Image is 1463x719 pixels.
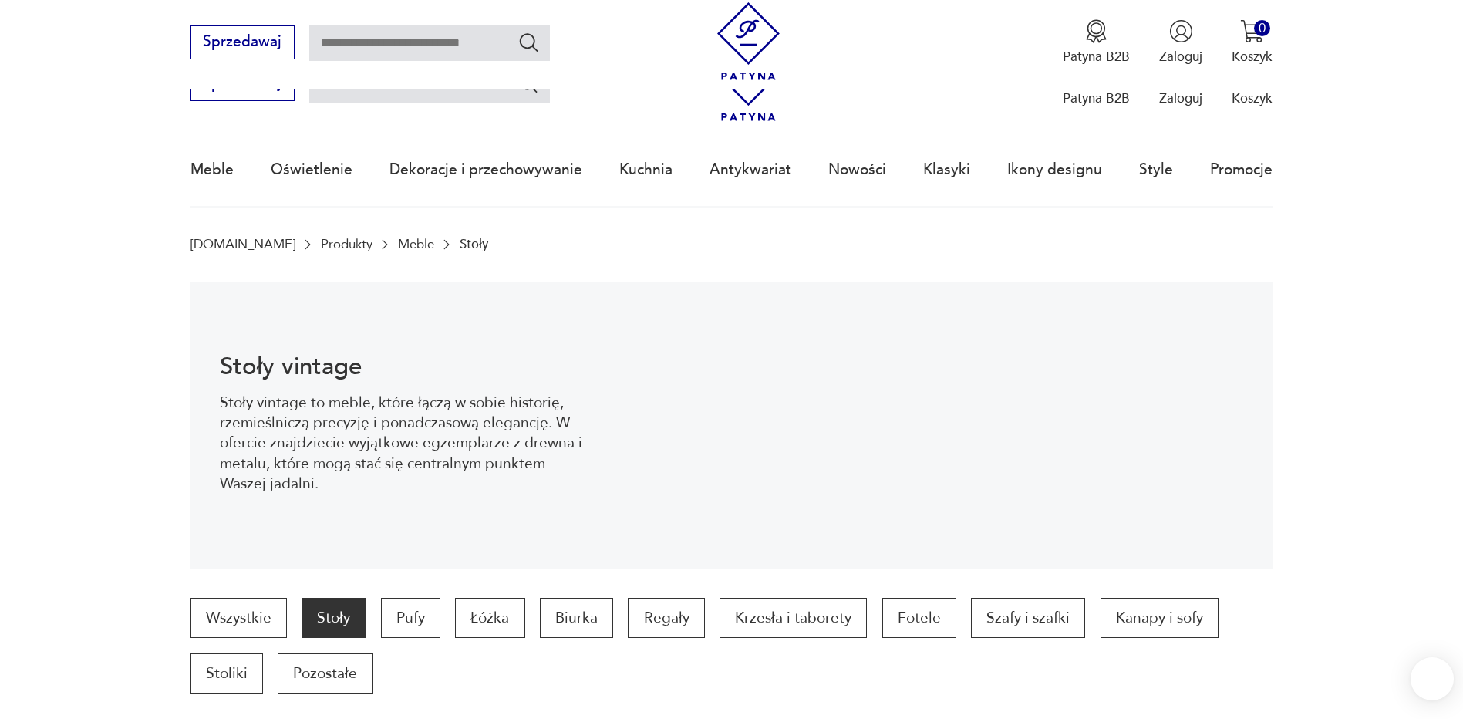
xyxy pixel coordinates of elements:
[1159,48,1202,66] p: Zaloguj
[302,598,366,638] a: Stoły
[1232,89,1273,107] p: Koszyk
[455,598,524,638] a: Łóżka
[1232,19,1273,66] button: 0Koszyk
[923,134,970,205] a: Klasyki
[278,653,372,694] a: Pozostałe
[882,598,956,638] a: Fotele
[1159,89,1202,107] p: Zaloguj
[190,237,295,251] a: [DOMAIN_NAME]
[720,598,867,638] a: Krzesła i taborety
[190,25,295,59] button: Sprzedawaj
[971,598,1085,638] a: Szafy i szafki
[710,2,787,80] img: Patyna - sklep z meblami i dekoracjami vintage
[190,37,295,49] a: Sprzedawaj
[619,134,673,205] a: Kuchnia
[389,134,582,205] a: Dekoracje i przechowywanie
[710,134,791,205] a: Antykwariat
[460,237,488,251] p: Stoły
[1232,48,1273,66] p: Koszyk
[1240,19,1264,43] img: Ikona koszyka
[1101,598,1219,638] a: Kanapy i sofy
[1210,134,1273,205] a: Promocje
[271,134,352,205] a: Oświetlenie
[190,598,287,638] a: Wszystkie
[220,356,594,378] h1: Stoły vintage
[517,31,540,53] button: Szukaj
[1063,89,1130,107] p: Patyna B2B
[321,237,372,251] a: Produkty
[828,134,886,205] a: Nowości
[1007,134,1102,205] a: Ikony designu
[1139,134,1173,205] a: Style
[1159,19,1202,66] button: Zaloguj
[517,73,540,95] button: Szukaj
[381,598,440,638] a: Pufy
[190,79,295,91] a: Sprzedawaj
[628,598,704,638] a: Regały
[1084,19,1108,43] img: Ikona medalu
[190,134,234,205] a: Meble
[190,653,263,694] a: Stoliki
[1169,19,1193,43] img: Ikonka użytkownika
[540,598,613,638] a: Biurka
[1063,48,1130,66] p: Patyna B2B
[1411,657,1454,700] iframe: Smartsupp widget button
[1254,20,1270,36] div: 0
[1063,19,1130,66] button: Patyna B2B
[220,393,594,495] p: Stoły vintage to meble, które łączą w sobie historię, rzemieślniczą precyzję i ponadczasową elega...
[398,237,434,251] a: Meble
[1063,19,1130,66] a: Ikona medaluPatyna B2B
